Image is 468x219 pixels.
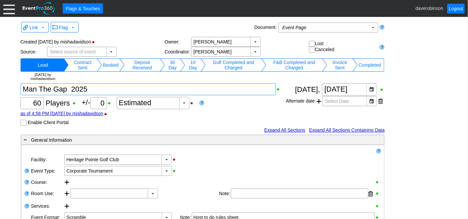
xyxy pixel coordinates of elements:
td: Change status to Deposit Received [125,58,160,72]
div: Hide Facility when printing; click to show Facility when printing. [172,157,180,162]
div: Owner: [165,39,191,44]
div: Hide Guest Count Status when printing; click to show Guest Count Status when printing. [189,101,197,106]
a: Expand All Sections [264,127,305,133]
td: Change status to 10 Day [185,58,201,72]
span: Flags & Touches [64,5,101,12]
div: Coordinator: [165,49,191,54]
img: EventPro360 [22,1,56,16]
span: Link [23,24,46,31]
td: Change status to Golf Completed and Charged [206,58,261,72]
span: daverobinson [415,5,443,11]
div: Show Course when printing; click to hide Course when printing. [375,180,381,184]
div: General Information [23,136,356,144]
td: [DATE] by mishadavidson [23,72,64,82]
div: Add course [64,177,70,187]
div: Show Services when printing; click to hide Services when printing. [375,204,381,208]
td: Change status to Completed [358,58,382,72]
i: Event Page [283,25,306,30]
span: +/- [81,98,116,107]
td: Change status to Invoice Sent [327,58,353,72]
span: Select source of event [49,47,97,56]
div: Hide Status Bar when printing; click to show Status Bar when printing. [91,40,99,44]
span: Flag [52,24,76,31]
span: Link [29,25,38,30]
span: Select Date [324,97,350,106]
span: Add another alternate date [317,96,322,106]
div: Show Room Use when printing; click to hide Room Use when printing. [375,191,381,196]
td: Change status to Booked [102,58,120,72]
div: Document: [253,23,278,34]
span: Flag [59,25,68,30]
td: Change status to Lead [23,58,64,72]
div: Show Plus/Minus Count when printing; click to hide Plus/Minus Count when printing. [107,101,115,106]
div: Room Use: [30,188,64,200]
div: Created [DATE] by mishadavidson [21,37,165,47]
div: Show Event Date when printing; click to hide Event Date when printing. [380,87,385,92]
a: Expand All Sections Containing Data [309,127,385,133]
label: Enable Client Portal [27,120,69,125]
div: Event Type: [30,165,64,177]
a: Logout [447,4,465,14]
div: Add service [64,201,70,211]
span: General Information [31,137,72,143]
span: [DATE], [295,85,320,94]
div: Source: [21,49,47,54]
div: Show Event Type when printing; click to hide Event Type when printing. [172,169,180,173]
div: Lost Canceled [309,41,377,53]
div: Remove room [369,189,373,199]
div: Hide Guest Count Stamp when printing; click to show Guest Count Stamp when printing. [103,112,111,116]
div: Remove this date [379,96,383,106]
td: Change status to 30 Day [165,58,181,72]
a: as of 4:58 PM [DATE] by mishadavidson [21,111,103,116]
div: Facility: [30,154,64,165]
td: Change status to F&B Completed and Charged [266,58,322,72]
div: Services: [30,200,64,212]
div: Note: [219,188,231,199]
td: Change status to Contract Sent [69,58,97,72]
div: Menu: Click or 'Crtl+M' to toggle menu open/close [3,3,15,14]
div: Show Guest Count when printing; click to hide Guest Count when printing. [72,101,79,106]
div: Alternate date: [286,96,385,107]
span: Players [46,99,70,107]
div: Show Event Title when printing; click to hide Event Title when printing. [276,87,284,92]
div: Add room [64,188,70,200]
div: Course: [30,177,64,188]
